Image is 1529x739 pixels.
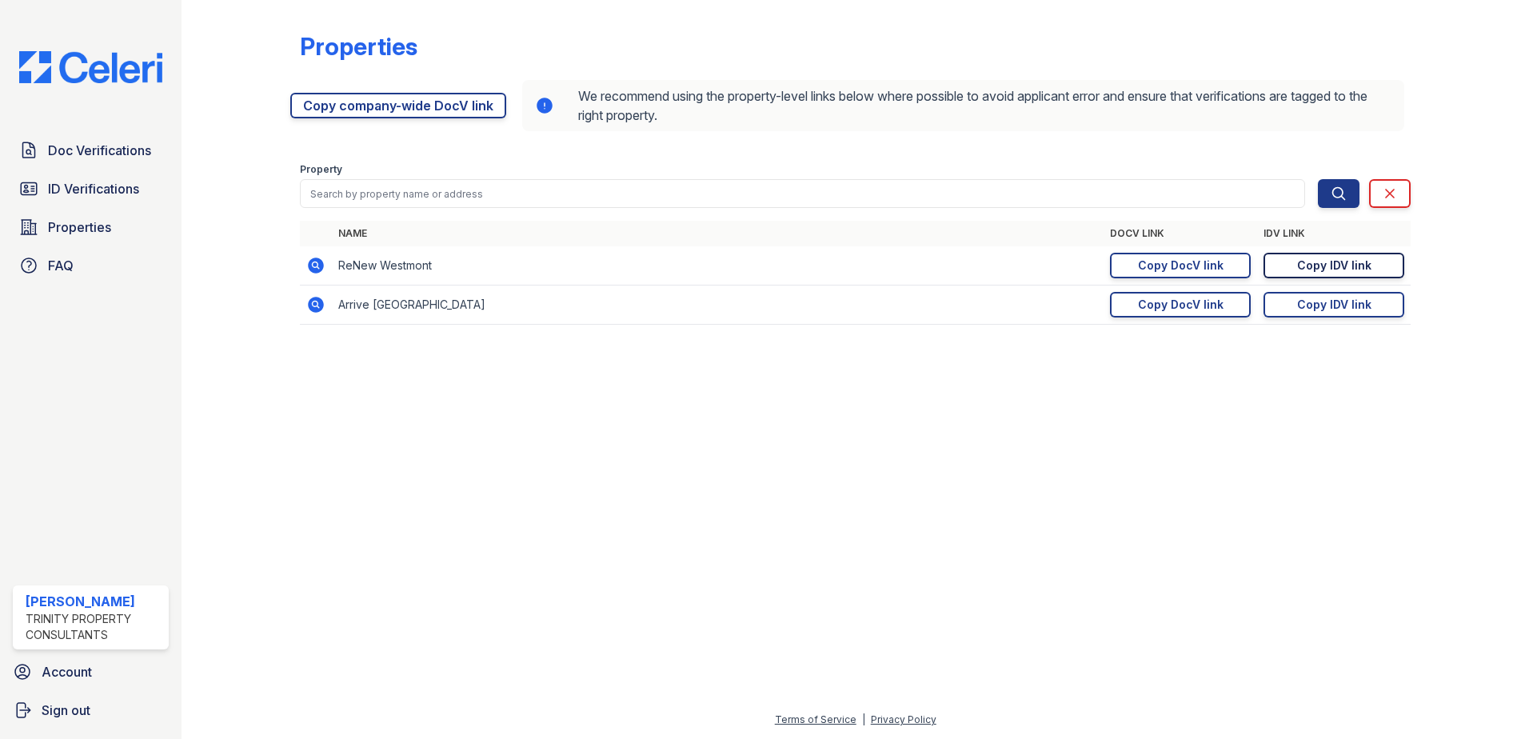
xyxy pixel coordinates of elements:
div: Copy IDV link [1297,258,1371,274]
span: Properties [48,218,111,237]
a: Copy DocV link [1110,253,1251,278]
a: Copy IDV link [1264,292,1404,318]
a: ID Verifications [13,173,169,205]
a: FAQ [13,250,169,282]
a: Copy IDV link [1264,253,1404,278]
span: Doc Verifications [48,141,151,160]
span: FAQ [48,256,74,275]
th: DocV Link [1104,221,1257,246]
th: IDV Link [1257,221,1411,246]
a: Copy DocV link [1110,292,1251,318]
div: Copy IDV link [1297,297,1371,313]
div: Copy DocV link [1138,258,1224,274]
div: Trinity Property Consultants [26,611,162,643]
td: Arrive [GEOGRAPHIC_DATA] [332,286,1104,325]
label: Property [300,163,342,176]
span: Account [42,662,92,681]
a: Doc Verifications [13,134,169,166]
div: | [862,713,865,725]
a: Account [6,656,175,688]
div: Properties [300,32,417,61]
th: Name [332,221,1104,246]
a: Sign out [6,694,175,726]
img: CE_Logo_Blue-a8612792a0a2168367f1c8372b55b34899dd931a85d93a1a3d3e32e68fde9ad4.png [6,51,175,83]
div: Copy DocV link [1138,297,1224,313]
input: Search by property name or address [300,179,1305,208]
div: [PERSON_NAME] [26,592,162,611]
a: Copy company-wide DocV link [290,93,506,118]
a: Properties [13,211,169,243]
div: We recommend using the property-level links below where possible to avoid applicant error and ens... [522,80,1404,131]
a: Terms of Service [775,713,856,725]
a: Privacy Policy [871,713,936,725]
td: ReNew Westmont [332,246,1104,286]
span: ID Verifications [48,179,139,198]
span: Sign out [42,701,90,720]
